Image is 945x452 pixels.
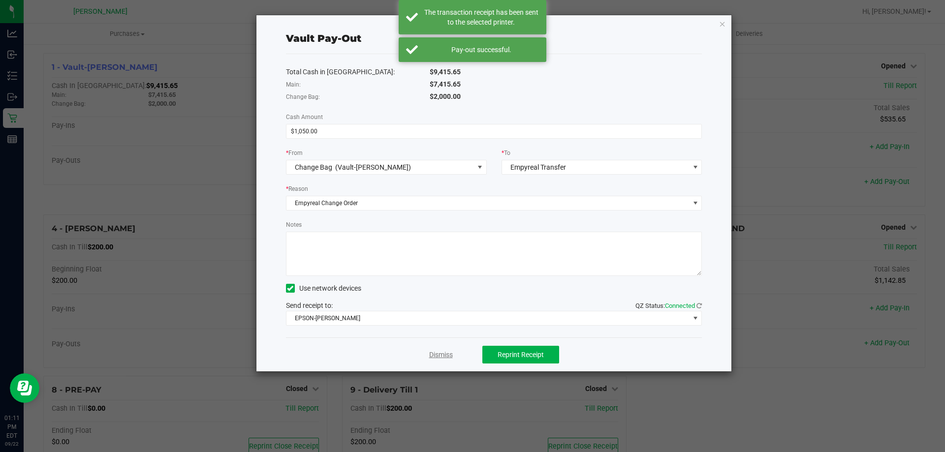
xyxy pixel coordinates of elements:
span: Send receipt to: [286,301,333,309]
span: (Vault-[PERSON_NAME]) [335,163,411,171]
span: Change Bag: [286,93,320,100]
span: Cash Amount [286,114,323,121]
span: Change Bag [295,163,332,171]
label: Notes [286,220,302,229]
label: From [286,149,303,157]
iframe: Resource center [10,373,39,403]
span: Total Cash in [GEOGRAPHIC_DATA]: [286,68,395,76]
span: Connected [665,302,695,309]
span: Main: [286,81,301,88]
span: $7,415.65 [430,80,461,88]
span: Empyreal Transfer [510,163,566,171]
label: Reason [286,184,308,193]
span: $2,000.00 [430,92,461,100]
span: Empyreal Change Order [286,196,690,210]
button: Reprint Receipt [482,346,559,363]
span: EPSON-[PERSON_NAME] [286,311,690,325]
span: Reprint Receipt [498,351,544,359]
span: QZ Status: [635,302,702,309]
div: Pay-out successful. [423,45,539,55]
label: To [502,149,510,157]
div: Vault Pay-Out [286,31,361,46]
a: Dismiss [429,350,453,360]
label: Use network devices [286,283,361,294]
span: $9,415.65 [430,68,461,76]
div: The transaction receipt has been sent to the selected printer. [423,7,539,27]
